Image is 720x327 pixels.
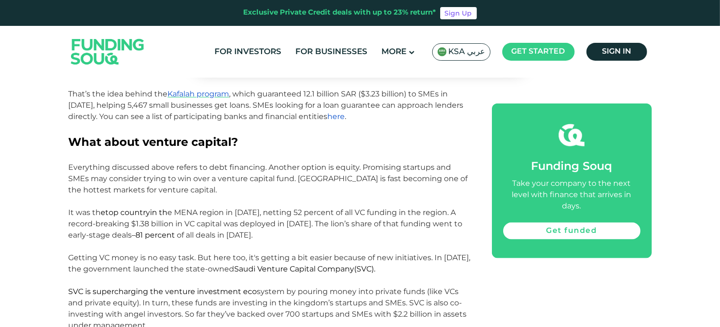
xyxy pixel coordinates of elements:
span: , which guaranteed 12.1 billion SAR ($3.23 billion) to SMEs in [DATE], helping 5,467 small busine... [69,89,464,121]
span: e MENA region in [DATE], netting 52 percent of all VC funding in the region. A record-breaking $1... [69,208,463,239]
a: For Businesses [293,44,370,60]
span: Sign in [602,48,631,55]
span: – [132,231,136,239]
span: What about venture capital? [69,135,238,149]
span: in th [150,208,168,217]
img: SA Flag [437,47,447,56]
span: Getting VC money is no easy task. But here too, it's getting a bit easier because of new initiati... [69,253,471,273]
span: 81 percent [136,231,175,239]
span: of all deals in [DATE]. [177,231,253,239]
div: Exclusive Private Credit deals with up to 23% return* [244,8,436,18]
span: top country [106,208,150,217]
span: Everything discussed above refers to debt financing. Another option is equity. Promising startups... [69,163,468,217]
span: e [101,208,106,217]
span: Get started [512,48,565,55]
a: Sign in [586,43,647,61]
div: Take your company to the next level with finance that arrives in days. [503,178,641,212]
a: Get funded [503,223,641,239]
a: For Investors [213,44,284,60]
span: KSA عربي [449,47,485,57]
span: Saudi Venture Capital Company [235,264,355,273]
a: Kafalah program [168,89,229,98]
a: Sign Up [440,7,477,19]
a: here [328,112,345,121]
span: Funding Souq [531,161,612,172]
img: Logo [62,28,154,75]
span: More [382,48,407,56]
img: fsicon [559,122,585,148]
span: . [345,112,347,121]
